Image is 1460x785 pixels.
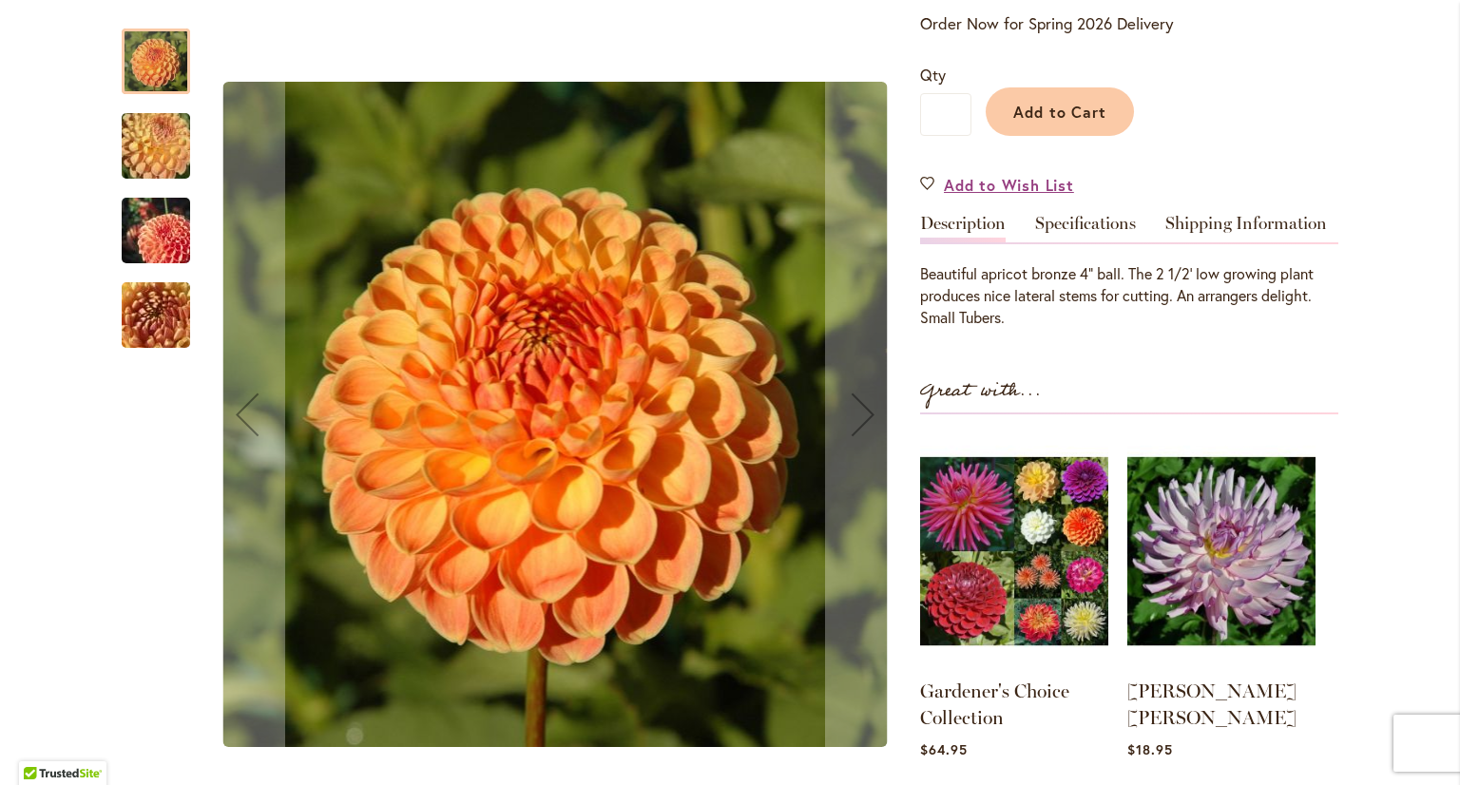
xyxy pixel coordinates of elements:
[920,215,1338,329] div: Detailed Product Info
[920,680,1069,729] a: Gardener's Choice Collection
[920,263,1338,329] div: Beautiful apricot bronze 4" ball. The 2 1/2' low growing plant produces nice lateral stems for cu...
[920,740,968,758] span: $64.95
[14,718,67,771] iframe: Launch Accessibility Center
[1165,215,1327,242] a: Shipping Information
[920,174,1074,196] a: Add to Wish List
[223,82,888,747] img: CRICHTON HONEY
[87,185,224,277] img: CRICHTON HONEY
[122,94,209,179] div: CRICHTON HONEY
[920,375,1042,407] strong: Great with...
[1035,215,1136,242] a: Specifications
[87,95,224,198] img: CRICHTON HONEY
[87,264,224,367] img: CRICHTON HONEY
[1127,433,1316,669] img: LEILA SAVANNA ROSE
[920,12,1338,35] p: Order Now for Spring 2026 Delivery
[122,10,209,94] div: CRICHTON HONEY
[122,263,190,348] div: CRICHTON HONEY
[122,179,209,263] div: CRICHTON HONEY
[986,87,1134,136] button: Add to Cart
[1127,740,1173,758] span: $18.95
[944,174,1074,196] span: Add to Wish List
[920,215,1006,242] a: Description
[1127,680,1297,729] a: [PERSON_NAME] [PERSON_NAME]
[920,65,946,85] span: Qty
[920,433,1108,669] img: Gardener's Choice Collection
[1013,102,1107,122] span: Add to Cart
